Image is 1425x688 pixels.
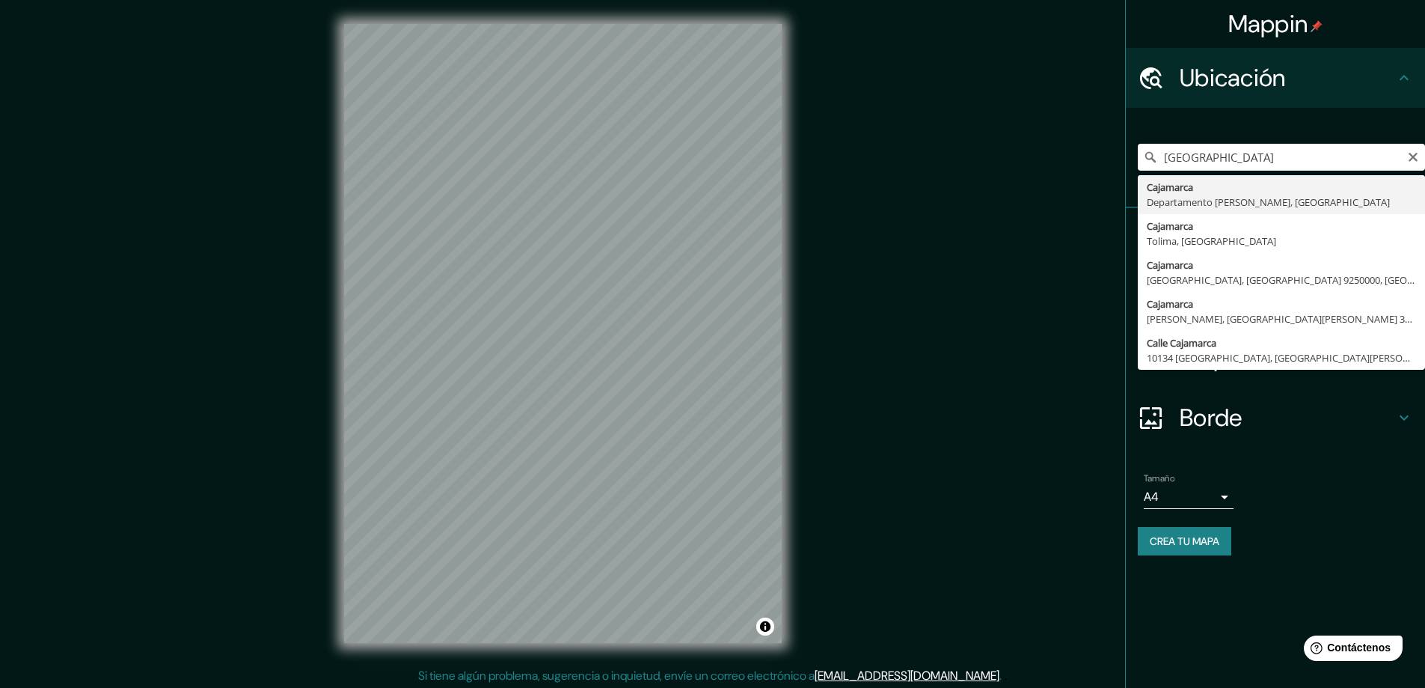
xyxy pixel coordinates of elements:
button: Activar o desactivar atribución [756,618,774,636]
font: . [1004,667,1007,684]
font: Crea tu mapa [1150,535,1219,548]
font: Cajamarca [1147,258,1193,272]
font: Cajamarca [1147,297,1193,311]
button: Crea tu mapa [1138,527,1231,555]
font: Ubicación [1180,62,1286,94]
div: A4 [1144,485,1234,509]
img: pin-icon.png [1311,20,1323,32]
canvas: Mapa [344,24,782,643]
div: Estilo [1126,268,1425,328]
iframe: Lanzador de widgets de ayuda [1292,630,1409,672]
font: Tamaño [1144,472,1174,484]
font: Departamento [PERSON_NAME], [GEOGRAPHIC_DATA] [1147,195,1390,209]
input: Elige tu ciudad o zona [1138,144,1425,171]
font: Tolima, [GEOGRAPHIC_DATA] [1147,234,1276,248]
font: Mappin [1228,8,1308,40]
font: . [1002,667,1004,684]
font: Borde [1180,402,1242,433]
div: Patas [1126,208,1425,268]
font: Calle Cajamarca [1147,336,1216,350]
a: [EMAIL_ADDRESS][DOMAIN_NAME] [815,668,999,684]
font: . [999,668,1002,684]
div: Disposición [1126,328,1425,388]
div: Borde [1126,388,1425,448]
font: Si tiene algún problema, sugerencia o inquietud, envíe un correo electrónico a [418,668,815,684]
font: Cajamarca [1147,219,1193,233]
button: Claro [1407,149,1419,163]
font: Cajamarca [1147,180,1193,194]
div: Ubicación [1126,48,1425,108]
font: A4 [1144,489,1159,505]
